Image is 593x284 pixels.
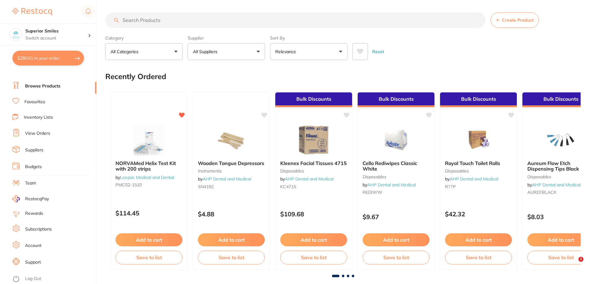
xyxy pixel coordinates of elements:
span: by [527,182,581,188]
button: Save to list [198,251,265,264]
span: by [116,175,174,180]
b: Wooden Tongue Depressors [198,160,265,166]
span: by [198,176,251,182]
b: NORVAMed Helix Test Kit with 200 strips [116,160,182,172]
iframe: Intercom live chat [566,257,581,272]
button: Add to cart [445,233,512,246]
small: disposables [363,174,429,179]
button: Save to list [445,251,512,264]
p: Switch account [25,35,88,41]
label: Supplier [188,35,265,41]
h2: Recently Ordered [105,72,166,81]
a: Account [25,243,41,249]
img: Superior Smiles [10,28,22,41]
button: Reset [370,43,386,60]
a: Favourites [24,99,45,105]
p: $42.32 [445,210,512,218]
div: Bulk Discounts [275,92,352,107]
p: $114.45 [116,210,182,217]
span: RestocqPay [25,196,49,202]
div: Bulk Discounts [358,92,434,107]
button: Relevance [270,43,347,60]
button: Save to list [116,251,182,264]
a: Browse Products [25,83,60,89]
a: Restocq Logo [12,5,52,19]
small: KC4715 [280,184,347,189]
span: by [363,182,416,188]
a: AHP Dental and Medical [203,176,251,182]
img: Cello Rediwipes Classic White [376,125,416,155]
span: 1 [578,257,583,262]
p: $109.68 [280,210,347,218]
b: Kleenex Facial Tissues 4715 [280,160,347,166]
img: NORVAMed Helix Test Kit with 200 strips [129,125,169,155]
button: Add to cart [198,233,265,246]
button: All Categories [105,43,183,60]
a: AHP Dental and Medical [532,182,581,188]
a: AHP Dental and Medical [367,182,416,188]
a: RestocqPay [12,195,49,202]
a: Inventory Lists [24,114,53,121]
a: Log Out [25,276,41,282]
div: Bulk Discounts [440,92,517,107]
small: REDIWW [363,190,429,195]
small: SN4192 [198,184,265,189]
a: Team [25,180,36,186]
button: Add to cart [116,233,182,246]
img: Restocq Logo [12,8,52,15]
span: Create Product [502,18,534,23]
a: Budgets [25,164,42,170]
a: View Orders [25,130,50,137]
button: Log Out [12,274,94,284]
small: PMC02-1510 [116,182,182,187]
a: AHP Dental and Medical [285,176,334,182]
img: Aureum Flow Etch Dispensing Tips Black [541,125,581,155]
label: Category [105,35,183,41]
a: Leepac Medical and Dental [120,175,174,180]
small: RTTP [445,184,512,189]
p: $4.88 [198,210,265,218]
img: Royal Touch Toilet Rolls [458,125,499,155]
h4: Superior Smiles [25,28,88,34]
p: All Categories [111,49,141,55]
a: Support [25,259,41,265]
a: Subscriptions [25,226,52,232]
input: Search Products [105,12,486,28]
b: Cello Rediwipes Classic White [363,160,429,172]
button: Add to cart [280,233,347,246]
p: $9.67 [363,213,429,220]
p: All Suppliers [193,49,220,55]
img: Wooden Tongue Depressors [211,125,251,155]
button: Add to cart [363,233,429,246]
button: $280.01 in your order [12,51,84,66]
span: by [445,176,498,182]
b: Royal Touch Toilet Rolls [445,160,512,166]
a: AHP Dental and Medical [450,176,498,182]
button: All Suppliers [188,43,265,60]
small: disposables [280,168,347,173]
small: instruments [198,168,265,173]
a: Suppliers [25,147,43,153]
img: Kleenex Facial Tissues 4715 [294,125,334,155]
span: by [280,176,334,182]
a: Rewards [25,210,43,217]
p: Relevance [275,49,299,55]
small: disposables [445,168,512,173]
button: Create Product [491,12,539,28]
label: Sort By [270,35,347,41]
button: Save to list [363,251,429,264]
img: RestocqPay [12,195,20,202]
button: Save to list [280,251,347,264]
